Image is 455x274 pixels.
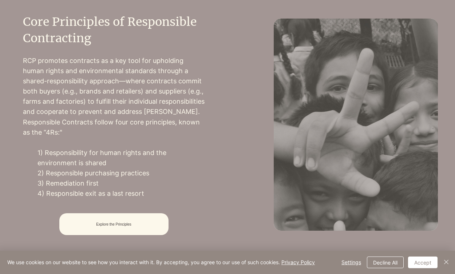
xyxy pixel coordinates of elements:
span: Explore the Principles [96,222,131,226]
a: Explore the Principles [59,213,169,235]
button: Accept [408,257,438,268]
p: 2) Responsible purchasing practices [37,168,205,178]
span: We use cookies on our website to see how you interact with it. By accepting, you agree to our use... [7,259,315,266]
button: Close [442,257,451,268]
p: 4) Responsible exit as a last resort [37,188,205,199]
a: Privacy Policy [281,259,315,265]
h2: Core Principles of Responsible Contracting [23,14,205,47]
p: RCP promotes contracts as a key tool for upholding human rights and environmental standards throu... [23,56,205,138]
img: Close [442,258,451,266]
span: Settings [341,257,361,268]
p: 1) Responsibility for human rights and the environment is shared [37,148,205,168]
p: 3) Remediation first [37,178,205,188]
button: Decline All [367,257,404,268]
